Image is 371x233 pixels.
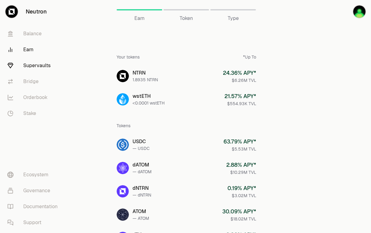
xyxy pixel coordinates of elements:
[2,215,66,231] a: Support
[222,207,256,216] div: 30.09 % APY*
[133,138,150,145] div: USDC
[133,192,151,198] div: — dNTRN
[2,42,66,58] a: Earn
[226,169,256,175] div: $10.29M TVL
[112,65,261,87] a: NTRNNTRN1.8935 NTRN24.36% APY*$6.26M TVL
[224,92,256,101] div: 21.57 % APY*
[117,93,129,105] img: wstETH
[133,208,149,215] div: ATOM
[117,123,130,129] div: Tokens
[180,15,193,22] span: Token
[222,216,256,222] div: $18.02M TVL
[112,180,261,202] a: dNTRNdNTRN— dNTRN0.19% APY*$3.02M TVL
[228,15,239,22] span: Type
[117,54,140,60] div: Your tokens
[133,69,158,77] div: NTRN
[224,101,256,107] div: $554.93K TVL
[117,185,129,197] img: dNTRN
[353,6,365,18] img: Blue Ledger
[133,77,158,83] div: 1.8935 NTRN
[133,100,165,106] div: <0.0001 wstETH
[2,199,66,215] a: Documentation
[2,167,66,183] a: Ecosystem
[133,185,151,192] div: dNTRN
[133,215,149,221] div: — ATOM
[227,184,256,193] div: 0.19 % APY*
[133,145,150,151] div: — USDC
[112,134,261,156] a: USDCUSDC— USDC63.79% APY*$5.53M TVL
[117,139,129,151] img: USDC
[112,88,261,110] a: wstETHwstETH<0.0001 wstETH21.57% APY*$554.93K TVL
[2,26,66,42] a: Balance
[133,93,165,100] div: wstETH
[117,70,129,82] img: NTRN
[223,69,256,77] div: 24.36 % APY*
[134,15,144,22] span: Earn
[223,77,256,83] div: $6.26M TVL
[133,161,152,169] div: dATOM
[2,90,66,105] a: Orderbook
[133,169,152,175] div: — dATOM
[223,137,256,146] div: 63.79 % APY*
[117,2,162,17] a: Earn
[117,162,129,174] img: dATOM
[2,105,66,121] a: Stake
[2,74,66,90] a: Bridge
[223,146,256,152] div: $5.53M TVL
[112,204,261,226] a: ATOMATOM— ATOM30.09% APY*$18.02M TVL
[227,193,256,199] div: $3.02M TVL
[243,54,256,60] div: *Up To
[117,208,129,221] img: ATOM
[2,183,66,199] a: Governance
[2,58,66,74] a: Supervaults
[112,157,261,179] a: dATOMdATOM— dATOM2.88% APY*$10.29M TVL
[226,161,256,169] div: 2.88 % APY*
